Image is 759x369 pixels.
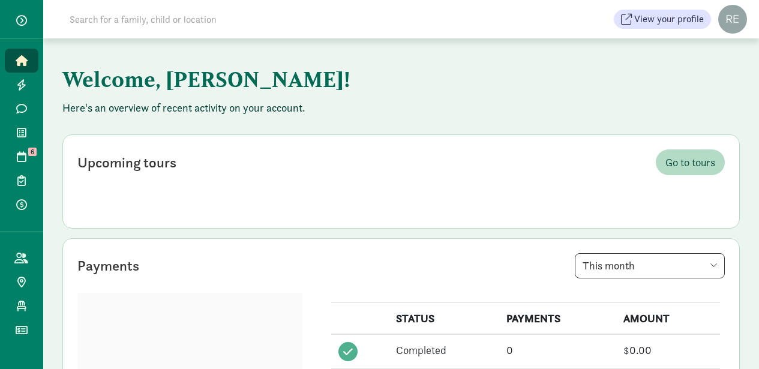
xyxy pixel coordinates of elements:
h1: Welcome, [PERSON_NAME]! [62,58,656,101]
a: 6 [5,145,38,169]
p: Here's an overview of recent activity on your account. [62,101,740,115]
button: View your profile [614,10,711,29]
div: Completed [396,342,493,358]
iframe: Chat Widget [699,311,759,369]
span: Go to tours [665,154,715,170]
a: Go to tours [656,149,725,175]
th: PAYMENTS [499,303,616,335]
span: 6 [28,148,37,156]
div: 0 [506,342,609,358]
div: Payments [77,255,139,277]
span: View your profile [634,12,704,26]
th: AMOUNT [616,303,720,335]
div: $0.00 [623,342,713,358]
th: STATUS [389,303,500,335]
div: Upcoming tours [77,152,176,173]
input: Search for a family, child or location [62,7,399,31]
